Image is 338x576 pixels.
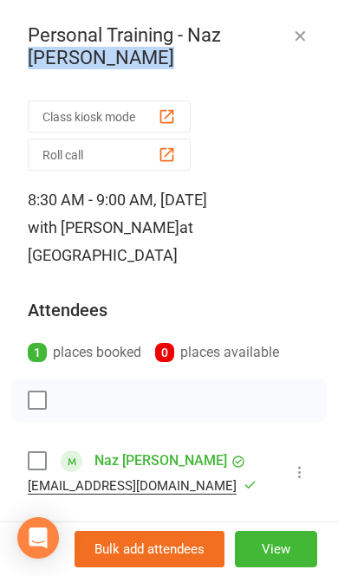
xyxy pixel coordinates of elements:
button: Class kiosk mode [28,100,191,133]
div: Open Intercom Messenger [17,517,59,559]
div: 8:30 AM - 9:00 AM, [DATE] [28,186,310,269]
div: 1 [28,343,47,362]
div: Attendees [28,298,107,322]
div: places booked [28,340,141,365]
div: 0 [155,343,174,362]
button: Bulk add attendees [75,531,224,567]
span: with [PERSON_NAME] [28,218,179,236]
a: Naz [PERSON_NAME] [94,447,227,475]
button: View [235,531,317,567]
div: places available [155,340,279,365]
button: Roll call [28,139,191,171]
